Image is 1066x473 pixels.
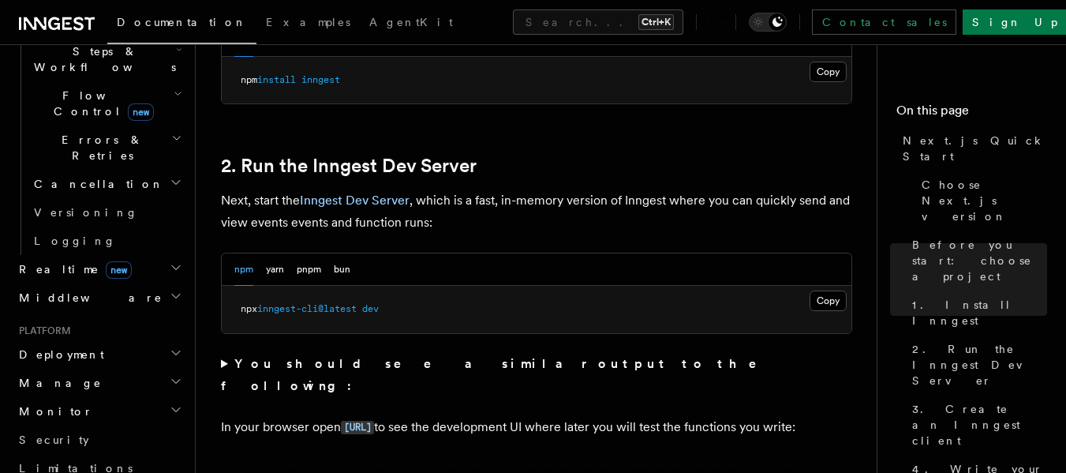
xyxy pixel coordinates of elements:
button: Steps & Workflows [28,37,185,81]
a: 2. Run the Inngest Dev Server [221,155,477,177]
span: npm [241,74,257,85]
button: Copy [810,62,847,82]
button: Cancellation [28,170,185,198]
span: inngest-cli@latest [257,303,357,314]
a: Versioning [28,198,185,227]
code: [URL] [341,421,374,434]
span: Monitor [13,404,93,419]
button: Deployment [13,340,185,369]
a: Inngest Dev Server [300,193,410,208]
a: AgentKit [360,5,462,43]
button: Toggle dark mode [749,13,787,32]
a: Choose Next.js version [915,171,1047,231]
a: 2. Run the Inngest Dev Server [906,335,1047,395]
span: Steps & Workflows [28,43,176,75]
span: Before you start: choose a project [912,237,1047,284]
a: Examples [256,5,360,43]
button: Monitor [13,397,185,426]
a: Security [13,426,185,454]
span: Versioning [34,206,138,219]
summary: You should see a similar output to the following: [221,353,852,397]
span: dev [362,303,379,314]
span: Flow Control [28,88,174,119]
button: pnpm [297,253,321,286]
span: Realtime [13,261,132,277]
span: 3. Create an Inngest client [912,401,1047,449]
a: 1. Install Inngest [906,291,1047,335]
span: new [106,261,132,279]
kbd: Ctrl+K [638,14,674,30]
button: Realtimenew [13,255,185,283]
button: npm [234,253,253,286]
button: Copy [810,291,847,311]
button: Flow Controlnew [28,81,185,126]
span: Examples [266,16,350,28]
button: Search...Ctrl+K [513,9,683,35]
a: Documentation [107,5,256,44]
a: Before you start: choose a project [906,231,1047,291]
span: 2. Run the Inngest Dev Server [912,341,1047,389]
span: Middleware [13,290,163,306]
button: bun [334,253,350,286]
span: Errors & Retries [28,132,171,163]
button: Middleware [13,283,185,312]
div: Inngest Functions [13,9,185,255]
p: Next, start the , which is a fast, in-memory version of Inngest where you can quickly send and vi... [221,190,852,234]
a: Next.js Quick Start [896,126,1047,171]
span: Choose Next.js version [922,177,1047,224]
span: Manage [13,375,102,391]
span: Documentation [117,16,247,28]
button: Manage [13,369,185,397]
span: Deployment [13,347,104,362]
button: Errors & Retries [28,126,185,170]
span: install [257,74,296,85]
span: Next.js Quick Start [903,133,1047,164]
span: new [128,103,154,121]
span: Logging [34,235,116,247]
a: Contact sales [812,9,956,35]
span: AgentKit [369,16,453,28]
span: Security [19,434,89,446]
span: npx [241,303,257,314]
span: inngest [301,74,340,85]
span: Platform [13,325,71,337]
button: yarn [266,253,284,286]
a: [URL] [341,419,374,434]
a: Logging [28,227,185,255]
h4: On this page [896,101,1047,126]
p: In your browser open to see the development UI where later you will test the functions you write: [221,416,852,439]
span: 1. Install Inngest [912,297,1047,328]
a: 3. Create an Inngest client [906,395,1047,455]
strong: You should see a similar output to the following: [221,356,779,393]
span: Cancellation [28,176,164,192]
